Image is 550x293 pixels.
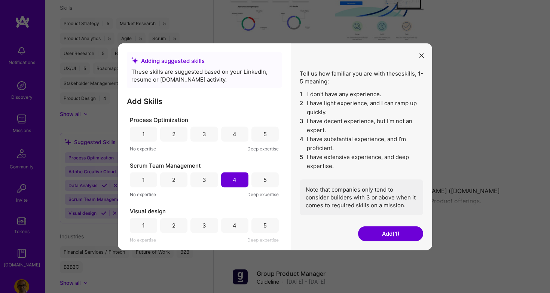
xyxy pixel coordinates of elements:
div: 3 [202,222,206,229]
span: 5 [300,152,304,170]
div: 3 [202,176,206,184]
div: 5 [263,222,267,229]
button: Add(1) [358,226,423,241]
span: 2 [300,98,304,116]
span: Process Optimization [130,116,188,123]
span: 3 [300,116,304,134]
span: Visual design [130,207,166,215]
span: Deep expertise [247,144,279,152]
span: No expertise [130,144,156,152]
div: 1 [142,222,145,229]
li: I have substantial experience, and I’m proficient. [300,134,423,152]
div: 1 [142,130,145,138]
div: 5 [263,176,267,184]
li: I don't have any experience. [300,89,423,98]
h3: Add Skills [127,97,282,106]
li: I have decent experience, but I'm not an expert. [300,116,423,134]
span: 4 [300,134,304,152]
span: Deep expertise [247,236,279,244]
div: Adding suggested skills [131,57,277,64]
span: No expertise [130,236,156,244]
div: 4 [233,222,236,229]
div: 4 [233,130,236,138]
div: 2 [172,176,175,184]
span: Deep expertise [247,190,279,198]
div: 2 [172,130,175,138]
div: 1 [142,176,145,184]
i: icon Close [419,54,424,58]
div: Tell us how familiar you are with these skills , 1-5 meaning: [300,69,423,215]
span: Scrum Team Management [130,161,201,169]
div: 2 [172,222,175,229]
div: These skills are suggested based on your LinkedIn, resume or [DOMAIN_NAME] activity. [131,67,277,83]
i: icon SuggestedTeams [131,57,138,64]
div: 4 [233,176,236,184]
li: I have light experience, and I can ramp up quickly. [300,98,423,116]
div: modal [118,43,432,250]
div: Note that companies only tend to consider builders with 3 or above when it comes to required skil... [300,179,423,215]
span: 1 [300,89,304,98]
span: No expertise [130,190,156,198]
div: 5 [263,130,267,138]
li: I have extensive experience, and deep expertise. [300,152,423,170]
div: 3 [202,130,206,138]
